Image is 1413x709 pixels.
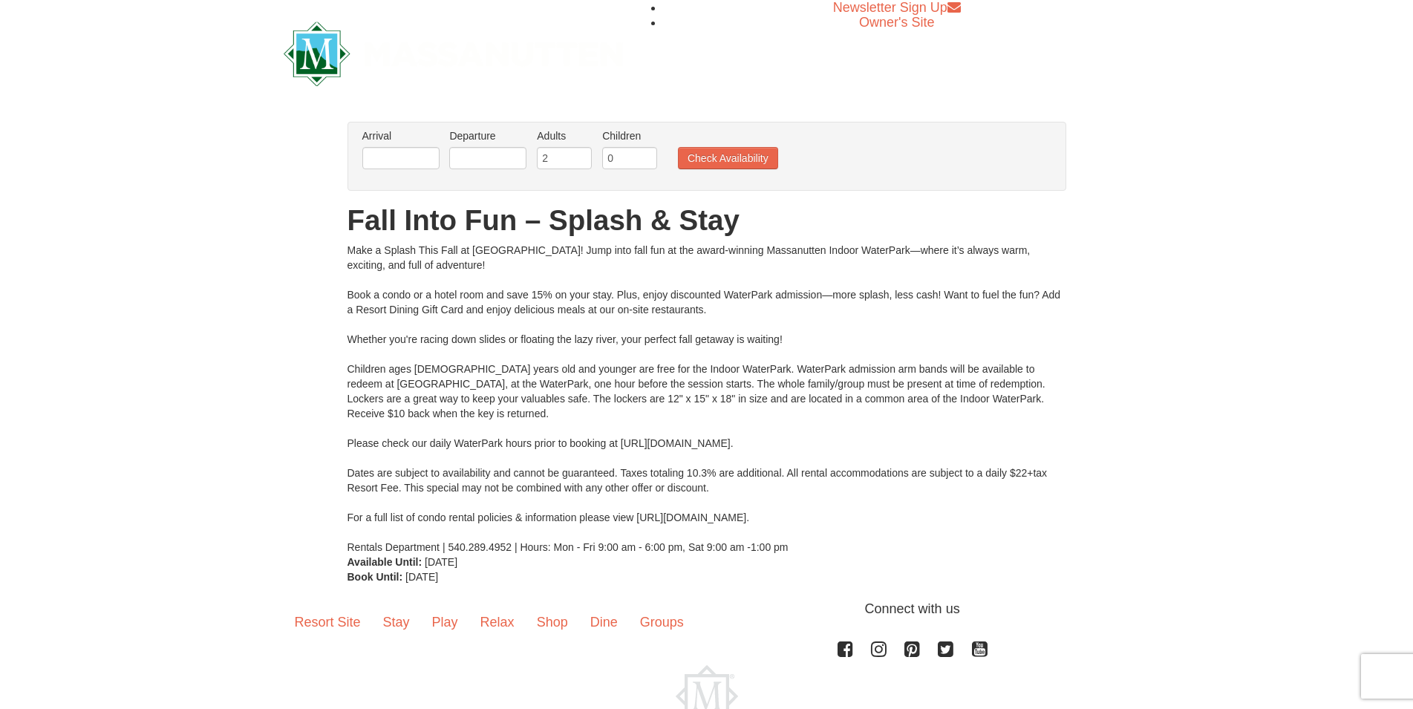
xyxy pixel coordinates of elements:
[347,243,1066,555] div: Make a Splash This Fall at [GEOGRAPHIC_DATA]! Jump into fall fun at the award-winning Massanutten...
[347,571,403,583] strong: Book Until:
[284,599,372,645] a: Resort Site
[347,556,422,568] strong: Available Until:
[372,599,421,645] a: Stay
[678,147,778,169] button: Check Availability
[284,599,1130,619] p: Connect with us
[362,128,440,143] label: Arrival
[347,206,1066,235] h1: Fall Into Fun – Splash & Stay
[425,556,457,568] span: [DATE]
[629,599,695,645] a: Groups
[405,571,438,583] span: [DATE]
[579,599,629,645] a: Dine
[859,15,934,30] a: Owner's Site
[526,599,579,645] a: Shop
[469,599,526,645] a: Relax
[449,128,526,143] label: Departure
[421,599,469,645] a: Play
[602,128,657,143] label: Children
[537,128,592,143] label: Adults
[284,34,624,69] a: Massanutten Resort
[284,22,624,86] img: Massanutten Resort Logo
